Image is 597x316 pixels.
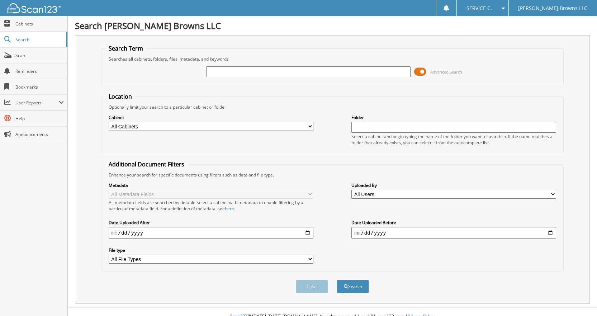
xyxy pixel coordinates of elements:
[430,69,462,75] span: Advanced Search
[351,220,556,226] label: Date Uploaded Before
[105,160,188,168] legend: Additional Document Filters
[15,68,64,74] span: Reminders
[351,133,556,146] div: Select a cabinet and begin typing the name of the folder you want to search in. If the name match...
[109,182,313,188] label: Metadata
[15,37,63,43] span: Search
[337,280,369,293] button: Search
[15,21,64,27] span: Cabinets
[105,172,560,178] div: Enhance your search for specific documents using filters such as date and file type.
[75,20,590,32] h1: Search [PERSON_NAME] Browns LLC
[109,247,313,253] label: File type
[105,56,560,62] div: Searches all cabinets, folders, files, metadata, and keywords
[351,182,556,188] label: Uploaded By
[351,114,556,121] label: Folder
[351,227,556,239] input: end
[296,280,328,293] button: Clear
[15,100,59,106] span: User Reports
[105,104,560,110] div: Optionally limit your search to a particular cabinet or folder
[105,44,147,52] legend: Search Term
[109,220,313,226] label: Date Uploaded After
[15,84,64,90] span: Bookmarks
[7,3,61,13] img: scan123-logo-white.svg
[225,206,234,212] a: here
[466,6,492,10] span: SERVICE C.
[109,227,313,239] input: start
[518,6,587,10] span: [PERSON_NAME] Browns LLC
[15,131,64,137] span: Announcements
[109,114,313,121] label: Cabinet
[15,115,64,122] span: Help
[105,93,136,100] legend: Location
[109,199,313,212] div: All metadata fields are searched by default. Select a cabinet with metadata to enable filtering b...
[15,52,64,58] span: Scan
